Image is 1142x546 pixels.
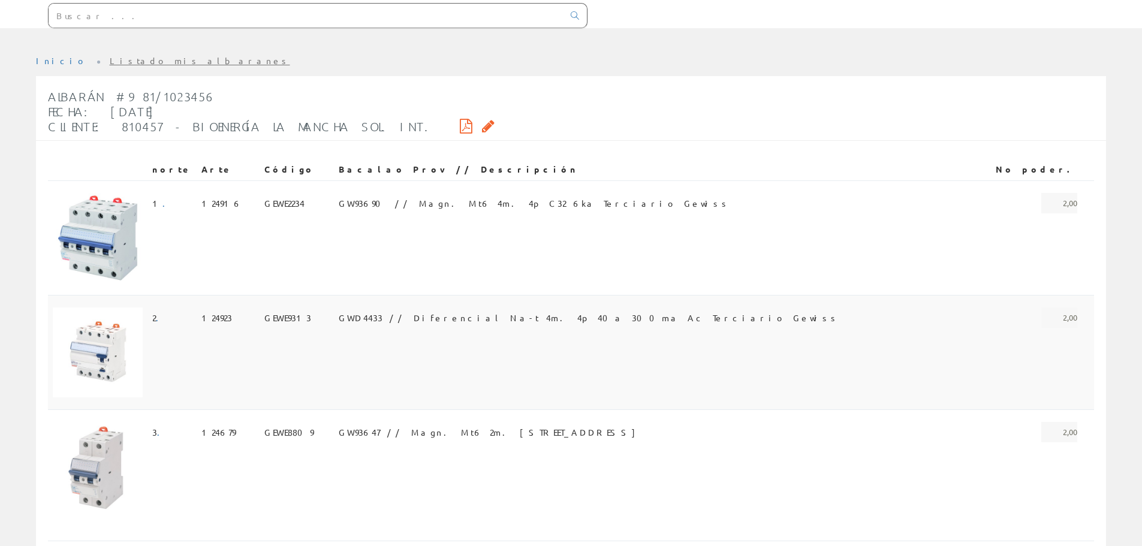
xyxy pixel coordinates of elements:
font: GWD4433 // Diferencial Na-t 4m. 4p 40a 300ma Ac Terciario Gewiss [339,312,839,323]
font: 3 [152,427,157,438]
a: . [162,198,173,209]
font: No poder. [996,164,1077,174]
font: GEWE8809 [264,427,314,438]
font: norte [152,164,192,174]
font: Albarán #981/1023456 [48,89,212,104]
font: 2,00 [1063,427,1077,437]
i: Solicitar por correo electrónico copia firmada [482,122,495,130]
font: 2,00 [1063,312,1077,322]
font: Código [264,164,315,174]
a: Inicio [36,55,87,66]
font: 124679 [201,427,236,438]
font: 124923 [201,312,232,323]
font: GW93647 // Magn. Mt6 2m. [STREET_ADDRESS] [339,427,641,438]
font: Cliente: 810457 - BIOENERGÍA LA MANCHA SOL. INT. [48,119,431,134]
i: Descargar PDF [460,122,472,130]
a: . [157,427,167,438]
font: 2,00 [1063,198,1077,208]
font: GW93690 // Magn. Mt6 4m. 4p C32 6ka Terciario Gewiss [339,198,730,209]
font: 124916 [201,198,242,209]
img: Foto artículo (150x150) [53,193,143,283]
font: GEWE9313 [264,312,311,323]
input: Buscar ... [49,4,564,28]
font: Fecha: [DATE] [48,104,154,119]
font: Bacalao Prov // Descripción [339,164,578,174]
img: Foto artículo (150x150) [53,307,143,397]
a: . [156,312,166,323]
font: GEWE2234 [264,198,305,209]
img: Foto artículo (150x150) [53,422,143,512]
font: 1 [152,198,162,209]
font: 2 [152,312,156,323]
a: Listado mis albaranes [110,55,290,66]
font: Arte [201,164,233,174]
